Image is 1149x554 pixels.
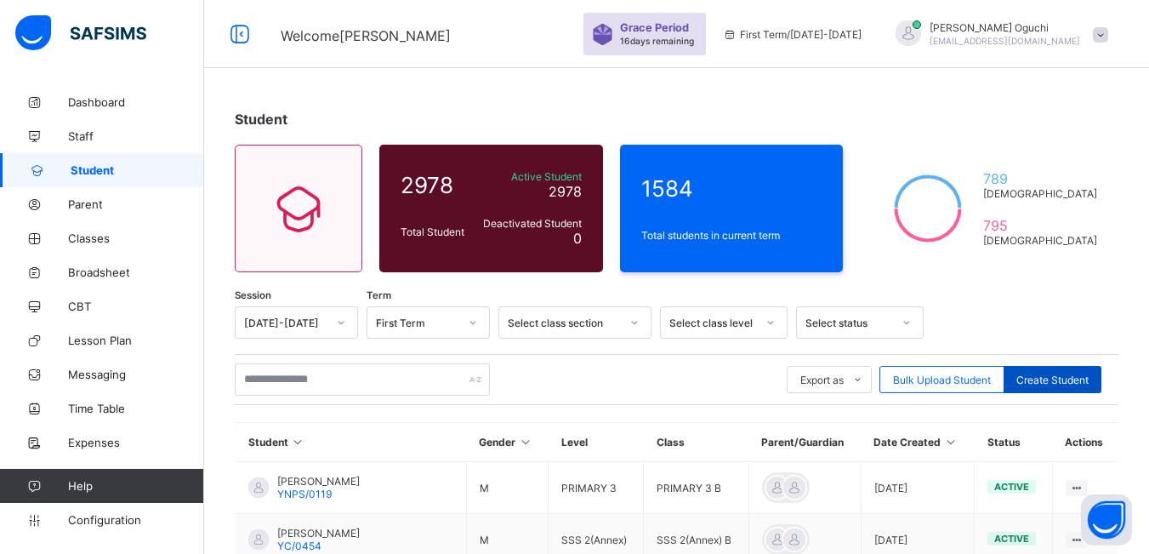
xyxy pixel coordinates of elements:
[396,221,475,243] div: Total Student
[641,175,822,202] span: 1584
[277,527,360,540] span: [PERSON_NAME]
[68,479,203,493] span: Help
[983,217,1097,234] span: 795
[367,289,391,301] span: Term
[281,27,451,44] span: Welcome [PERSON_NAME]
[480,170,582,183] span: Active Student
[401,172,471,198] span: 2978
[68,231,204,245] span: Classes
[15,15,146,51] img: safsims
[466,462,548,514] td: M
[592,24,613,45] img: sticker-purple.71386a28dfed39d6af7621340158ba97.svg
[277,540,321,552] span: YC/0454
[68,266,204,279] span: Broadsheet
[291,436,305,448] i: Sort in Ascending Order
[68,197,204,211] span: Parent
[68,95,204,109] span: Dashboard
[466,423,548,462] th: Gender
[518,436,532,448] i: Sort in Ascending Order
[376,317,458,329] div: First Term
[930,21,1080,34] span: [PERSON_NAME] Oguchi
[573,230,582,247] span: 0
[800,374,844,386] span: Export as
[983,234,1097,247] span: [DEMOGRAPHIC_DATA]
[277,475,360,488] span: [PERSON_NAME]
[277,488,332,500] span: YNPS/0119
[508,317,620,329] div: Select class section
[893,374,991,386] span: Bulk Upload Student
[930,36,1080,46] span: [EMAIL_ADDRESS][DOMAIN_NAME]
[975,423,1052,462] th: Status
[748,423,861,462] th: Parent/Guardian
[805,317,892,329] div: Select status
[669,317,756,329] div: Select class level
[549,423,644,462] th: Level
[235,111,287,128] span: Student
[861,423,975,462] th: Date Created
[68,368,204,381] span: Messaging
[236,423,467,462] th: Student
[620,21,689,34] span: Grace Period
[879,20,1117,49] div: ChristinaOguchi
[244,317,327,329] div: [DATE]-[DATE]
[644,462,749,514] td: PRIMARY 3 B
[71,163,204,177] span: Student
[68,436,204,449] span: Expenses
[68,300,204,313] span: CBT
[983,187,1097,200] span: [DEMOGRAPHIC_DATA]
[549,183,582,200] span: 2978
[1052,423,1118,462] th: Actions
[861,462,975,514] td: [DATE]
[994,481,1029,493] span: active
[68,129,204,143] span: Staff
[994,533,1029,545] span: active
[723,28,862,41] span: session/term information
[68,402,204,415] span: Time Table
[480,217,582,230] span: Deactivated Student
[68,513,203,527] span: Configuration
[68,334,204,347] span: Lesson Plan
[620,36,694,46] span: 16 days remaining
[1081,494,1132,545] button: Open asap
[641,229,822,242] span: Total students in current term
[983,170,1097,187] span: 789
[644,423,749,462] th: Class
[943,436,958,448] i: Sort in Ascending Order
[235,289,271,301] span: Session
[1016,374,1089,386] span: Create Student
[549,462,644,514] td: PRIMARY 3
